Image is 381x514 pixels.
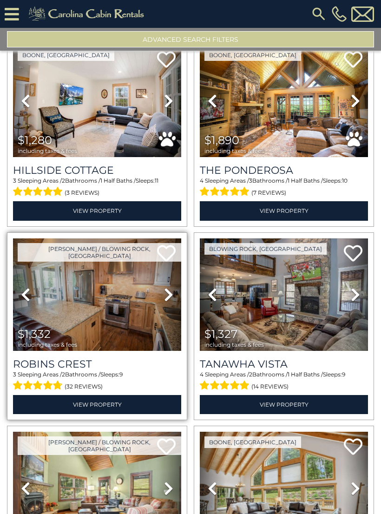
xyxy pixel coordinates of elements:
a: Add to favorites [344,437,362,457]
span: 3 [249,177,252,184]
span: $1,327 [204,327,237,341]
a: Hillside Cottage [13,164,181,177]
div: Sleeping Areas / Bathrooms / Sleeps: [13,177,181,199]
img: Khaki-logo.png [24,5,152,23]
a: Tanawha Vista [200,358,368,370]
button: Advanced Search Filters [7,31,374,47]
span: $1,890 [204,133,239,147]
span: 3 [13,177,16,184]
a: Add to favorites [157,50,176,70]
span: 9 [342,371,345,378]
span: 2 [62,177,65,184]
a: View Property [13,395,181,414]
a: [PERSON_NAME] / Blowing Rock, [GEOGRAPHIC_DATA] [18,243,181,262]
img: thumbnail_163269654.jpeg [200,238,368,351]
span: including taxes & fees [204,342,264,348]
span: 1 Half Baths / [288,371,323,378]
a: Blowing Rock, [GEOGRAPHIC_DATA] [204,243,327,255]
span: 9 [119,371,123,378]
span: including taxes & fees [204,148,264,154]
a: View Property [200,395,368,414]
span: 4 [200,371,204,378]
a: Boone, [GEOGRAPHIC_DATA] [204,436,301,448]
span: 4 [200,177,204,184]
span: (3 reviews) [65,187,99,199]
a: Boone, [GEOGRAPHIC_DATA] [204,49,301,61]
img: thumbnail_163274292.jpeg [200,45,368,158]
span: 11 [155,177,158,184]
a: [PERSON_NAME] / Blowing Rock, [GEOGRAPHIC_DATA] [18,436,181,455]
span: 10 [342,177,348,184]
a: View Property [200,201,368,220]
span: (32 reviews) [65,381,103,393]
div: Sleeping Areas / Bathrooms / Sleeps: [200,177,368,199]
span: 1 Half Baths / [288,177,323,184]
a: [PHONE_NUMBER] [329,6,349,22]
a: Robins Crest [13,358,181,370]
span: 1 Half Baths / [100,177,136,184]
span: 2 [249,371,252,378]
a: Boone, [GEOGRAPHIC_DATA] [18,49,114,61]
a: Add to favorites [344,244,362,264]
span: including taxes & fees [18,148,77,154]
div: Sleeping Areas / Bathrooms / Sleeps: [13,370,181,393]
span: $1,280 [18,133,52,147]
span: (14 reviews) [251,381,289,393]
a: View Property [13,201,181,220]
a: Add to favorites [344,50,362,70]
img: thumbnail_163274813.jpeg [13,238,181,351]
span: including taxes & fees [18,342,77,348]
span: 3 [13,371,16,378]
span: (7 reviews) [251,187,286,199]
span: $1,332 [18,327,51,341]
span: 2 [62,371,65,378]
img: thumbnail_166221830.jpeg [13,45,181,158]
div: Sleeping Areas / Bathrooms / Sleeps: [200,370,368,393]
a: The Ponderosa [200,164,368,177]
img: search-regular.svg [310,6,327,22]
